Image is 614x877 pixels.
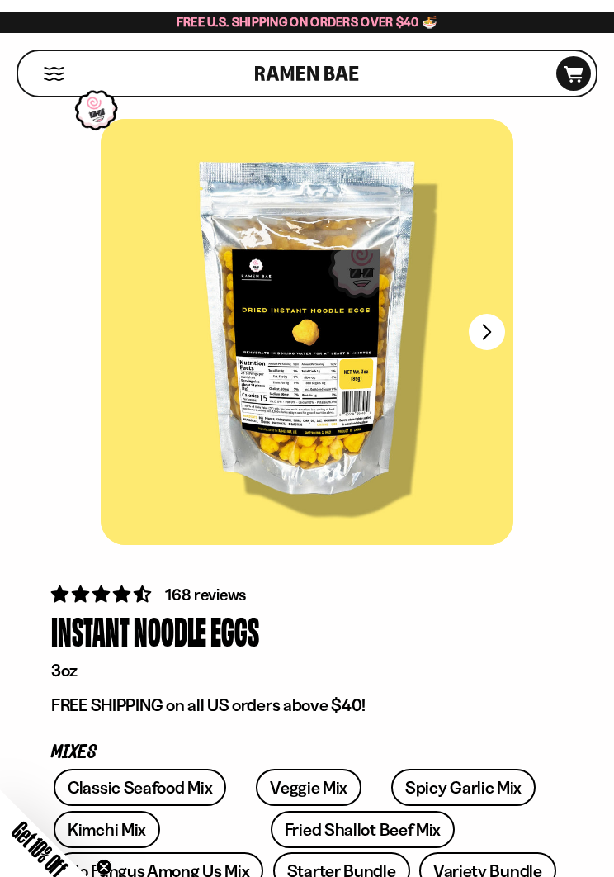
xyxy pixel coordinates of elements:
div: Eggs [210,595,259,644]
p: Mixes [51,733,563,749]
a: Fried Shallot Beef Mix [271,799,455,837]
div: Instant [51,595,130,644]
a: Classic Seafood Mix [54,757,226,794]
a: Spicy Garlic Mix [391,757,536,794]
span: 168 reviews [165,573,246,593]
p: 3oz [51,648,563,670]
span: Get 10% Off [7,805,72,870]
button: Mobile Menu Trigger [43,55,65,69]
a: Kimchi Mix [54,799,160,837]
span: 4.73 stars [51,572,154,593]
button: Next [469,302,505,339]
button: Close teaser [96,847,112,864]
span: Free U.S. Shipping on Orders over $40 🍜 [177,2,438,18]
a: Veggie Mix [256,757,361,794]
p: FREE SHIPPING on all US orders above $40! [51,683,563,704]
div: Noodle [134,595,206,644]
